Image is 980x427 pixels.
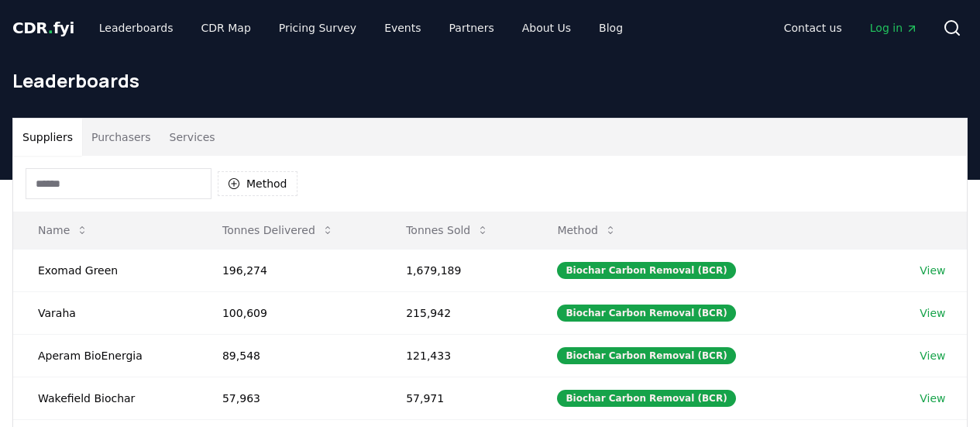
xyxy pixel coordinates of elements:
span: Log in [870,20,918,36]
h1: Leaderboards [12,68,968,93]
a: Log in [858,14,930,42]
td: Aperam BioEnergia [13,334,198,377]
button: Tonnes Sold [394,215,501,246]
div: Biochar Carbon Removal (BCR) [557,347,735,364]
a: CDR Map [189,14,263,42]
td: 121,433 [381,334,532,377]
span: . [48,19,53,37]
td: 57,963 [198,377,381,419]
td: Varaha [13,291,198,334]
button: Suppliers [13,119,82,156]
td: 57,971 [381,377,532,419]
a: Leaderboards [87,14,186,42]
td: Wakefield Biochar [13,377,198,419]
nav: Main [87,14,635,42]
button: Name [26,215,101,246]
a: View [920,305,945,321]
td: 100,609 [198,291,381,334]
a: Pricing Survey [266,14,369,42]
td: Exomad Green [13,249,198,291]
td: 215,942 [381,291,532,334]
button: Purchasers [82,119,160,156]
span: CDR fyi [12,19,74,37]
a: Blog [586,14,635,42]
a: Contact us [772,14,854,42]
a: View [920,391,945,406]
a: CDR.fyi [12,17,74,39]
td: 89,548 [198,334,381,377]
a: View [920,348,945,363]
a: View [920,263,945,278]
td: 196,274 [198,249,381,291]
div: Biochar Carbon Removal (BCR) [557,262,735,279]
div: Biochar Carbon Removal (BCR) [557,390,735,407]
button: Method [545,215,629,246]
a: Events [372,14,433,42]
a: About Us [510,14,583,42]
button: Method [218,171,297,196]
nav: Main [772,14,930,42]
div: Biochar Carbon Removal (BCR) [557,305,735,322]
button: Services [160,119,225,156]
td: 1,679,189 [381,249,532,291]
a: Partners [437,14,507,42]
button: Tonnes Delivered [210,215,346,246]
